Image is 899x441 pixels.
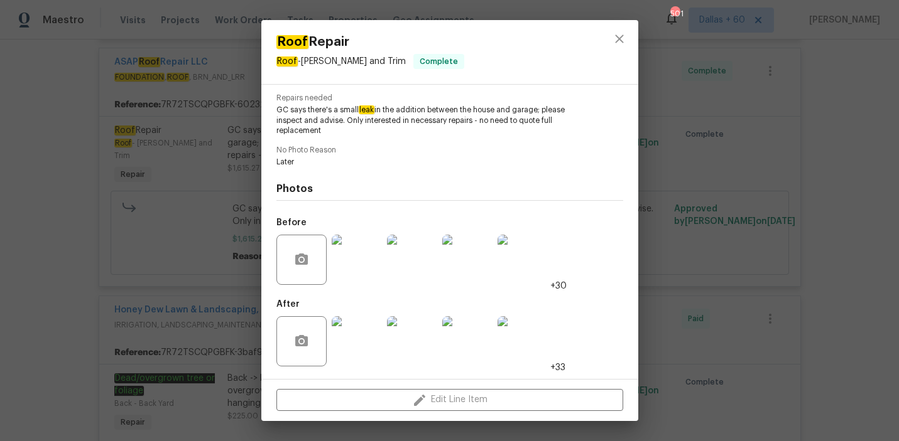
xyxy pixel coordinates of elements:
[550,361,565,374] span: +33
[604,24,635,54] button: close
[276,183,623,195] h4: Photos
[415,55,463,68] span: Complete
[359,105,374,114] em: leak
[276,300,300,309] h5: After
[276,218,307,227] h5: Before
[276,146,623,154] span: No Photo Reason
[276,35,464,49] span: Repair
[276,157,589,167] span: Later
[276,56,406,66] span: - [PERSON_NAME] and Trim
[276,105,589,136] span: GC says there's a small in the addition between the house and garage; please inspect and advise. ...
[276,56,298,66] em: Roof
[276,94,623,102] span: Repairs needed
[276,35,308,49] em: Roof
[670,8,679,20] div: 501
[550,280,567,292] span: +30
